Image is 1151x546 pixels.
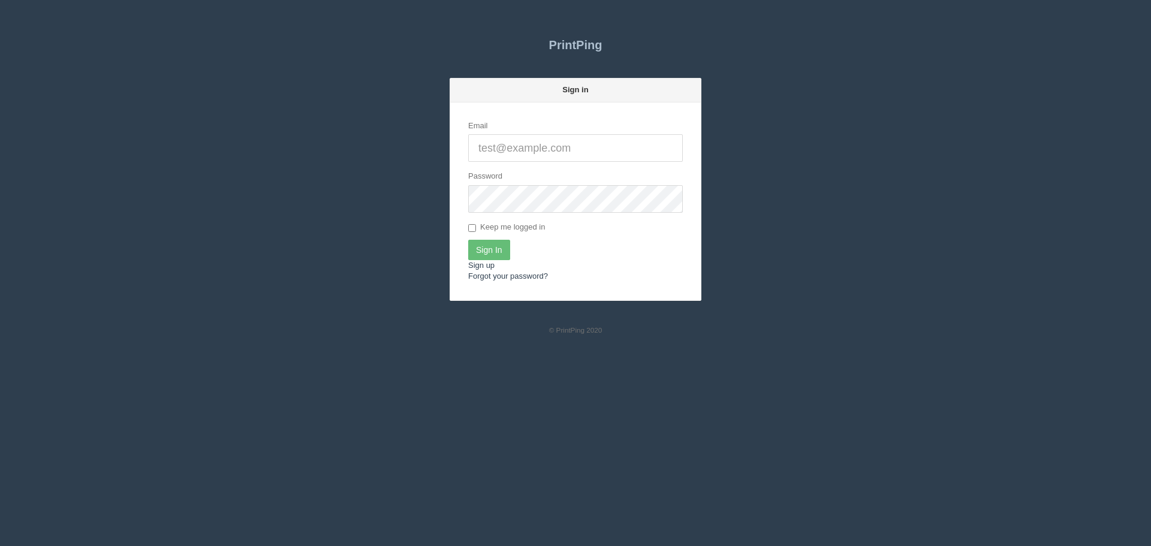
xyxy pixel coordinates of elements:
input: Keep me logged in [468,224,476,232]
strong: Sign in [562,85,588,94]
input: Sign In [468,240,510,260]
label: Email [468,120,488,132]
a: PrintPing [450,30,701,60]
label: Keep me logged in [468,222,545,234]
label: Password [468,171,502,182]
input: test@example.com [468,134,683,162]
a: Sign up [468,261,495,270]
small: © PrintPing 2020 [549,326,602,334]
a: Forgot your password? [468,272,548,280]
